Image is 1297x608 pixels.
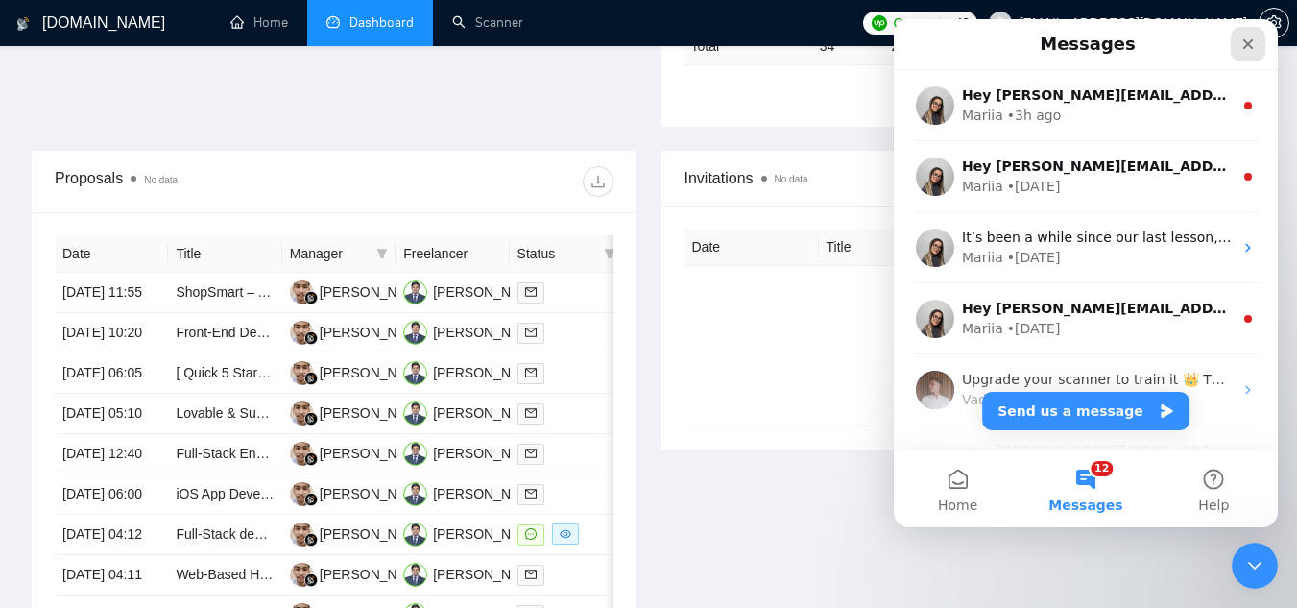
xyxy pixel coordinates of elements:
img: AI [290,442,314,466]
span: Dashboard [349,14,414,31]
span: user [994,16,1007,30]
div: [PERSON_NAME] [320,523,430,545]
th: Manager [282,235,396,273]
a: homeHome [230,14,288,31]
td: [DATE] 04:11 [55,555,168,596]
a: [ Quick 5 Star ] React Flow Developer [176,365,400,380]
th: Date [685,229,819,266]
span: message [525,528,537,540]
td: [DATE] 04:12 [55,515,168,555]
div: [PERSON_NAME] [PERSON_NAME] [433,564,658,585]
button: download [583,166,613,197]
span: dashboard [326,15,340,29]
span: download [584,174,612,189]
img: MA [403,361,427,385]
img: MA [403,442,427,466]
span: Status [517,243,596,264]
td: ShopSmart – AI-Powered E-Commerce Backend (API + Database) [168,273,281,313]
span: filter [376,248,388,259]
td: [ Quick 5 Star ] React Flow Developer [168,353,281,394]
th: Freelancer [396,235,509,273]
img: MA [403,401,427,426]
span: mail [525,327,537,338]
a: MA[PERSON_NAME] [PERSON_NAME] [403,324,658,339]
img: MA [403,321,427,345]
img: gigradar-bm.png [304,412,318,426]
a: Front-End Developer (Shopify / Ecommerce) – 1-Week Sprint, Pixel-Perfect from PSD [176,325,686,340]
a: MA[PERSON_NAME] [PERSON_NAME] [403,404,658,420]
div: [PERSON_NAME] [PERSON_NAME] [433,523,658,545]
span: mail [525,407,537,419]
img: AI [290,321,314,345]
img: MA [403,280,427,304]
img: gigradar-bm.png [304,533,318,547]
div: [PERSON_NAME] [320,564,430,585]
a: ShopSmart – AI-Powered E-Commerce Backend (API + Database) [176,284,573,300]
a: AI[PERSON_NAME] [290,283,430,299]
div: [PERSON_NAME] [320,322,430,343]
div: [PERSON_NAME] [PERSON_NAME] [433,483,658,504]
img: gigradar-bm.png [304,573,318,587]
span: mail [525,367,537,378]
img: gigradar-bm.png [304,452,318,466]
a: Full-Stack developer and AWS Engineer [176,526,415,542]
button: setting [1259,8,1289,38]
a: MA[PERSON_NAME] [PERSON_NAME] [403,445,658,460]
td: [DATE] 06:00 [55,474,168,515]
img: AI [290,482,314,506]
td: [DATE] 06:05 [55,353,168,394]
img: gigradar-bm.png [304,291,318,304]
a: AI[PERSON_NAME] [290,404,430,420]
img: gigradar-bm.png [304,372,318,385]
span: filter [600,239,619,268]
a: iOS App Development with ChatGPT Integration [176,486,463,501]
a: AI[PERSON_NAME] [290,485,430,500]
img: MA [403,482,427,506]
a: MA[PERSON_NAME] [PERSON_NAME] [403,525,658,541]
iframe: Intercom live chat [1232,543,1278,589]
td: Front-End Developer (Shopify / Ecommerce) – 1-Week Sprint, Pixel-Perfect from PSD [168,313,281,353]
td: iOS App Development with ChatGPT Integration [168,474,281,515]
a: AI[PERSON_NAME] [290,445,430,460]
div: [PERSON_NAME] [320,483,430,504]
img: AI [290,563,314,587]
th: Title [819,229,953,266]
a: Lovable & SupaBase for AI Chatbot using Node.Js [176,405,476,421]
span: filter [604,248,615,259]
div: [PERSON_NAME] [PERSON_NAME] [433,322,658,343]
img: AI [290,280,314,304]
td: [DATE] 05:10 [55,394,168,434]
iframe: Intercom live chat [894,19,1278,527]
img: AI [290,401,314,426]
span: Manager [290,243,369,264]
a: MA[PERSON_NAME] [PERSON_NAME] [403,364,658,379]
div: [PERSON_NAME] [PERSON_NAME] [433,443,658,464]
a: MA[PERSON_NAME] [PERSON_NAME] [403,485,658,500]
a: AI[PERSON_NAME] [290,525,430,541]
a: MA[PERSON_NAME] [PERSON_NAME] [403,283,658,299]
a: setting [1259,15,1289,31]
a: Web-Based Hotel PMS System [176,567,362,582]
div: [PERSON_NAME] [320,362,430,383]
img: MA [403,563,427,587]
a: AI[PERSON_NAME] [290,566,430,581]
td: Lovable & SupaBase for AI Chatbot using Node.Js [168,394,281,434]
div: [PERSON_NAME] [PERSON_NAME] [433,362,658,383]
span: mail [525,286,537,298]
